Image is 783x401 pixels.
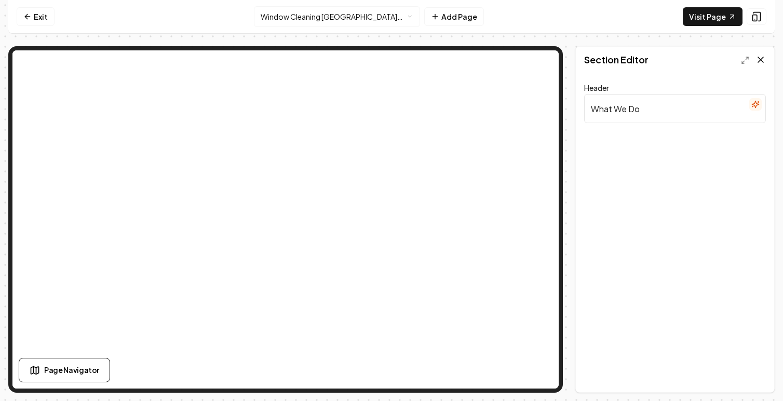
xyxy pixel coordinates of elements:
[584,94,766,123] input: Header
[584,83,609,92] label: Header
[683,7,743,26] a: Visit Page
[584,52,649,67] h2: Section Editor
[19,358,110,382] button: Page Navigator
[424,7,484,26] button: Add Page
[17,7,55,26] a: Exit
[44,365,99,376] span: Page Navigator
